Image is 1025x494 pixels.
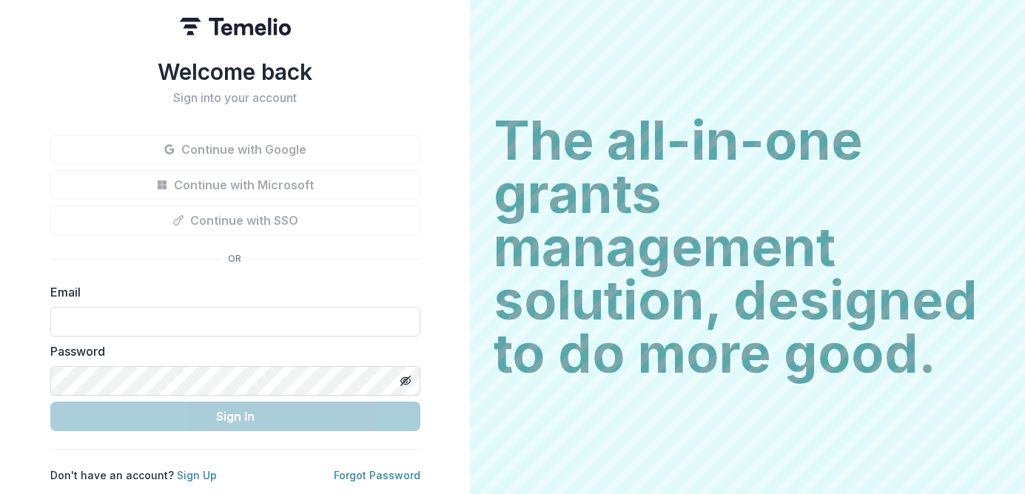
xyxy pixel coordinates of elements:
[50,206,420,235] button: Continue with SSO
[180,18,291,35] img: Temelio
[50,283,411,301] label: Email
[394,369,417,393] button: Toggle password visibility
[50,91,420,105] h2: Sign into your account
[50,402,420,431] button: Sign In
[50,135,420,164] button: Continue with Google
[177,469,217,481] a: Sign Up
[50,58,420,85] h1: Welcome back
[50,342,411,360] label: Password
[50,467,217,483] p: Don't have an account?
[334,469,420,481] a: Forgot Password
[50,170,420,200] button: Continue with Microsoft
